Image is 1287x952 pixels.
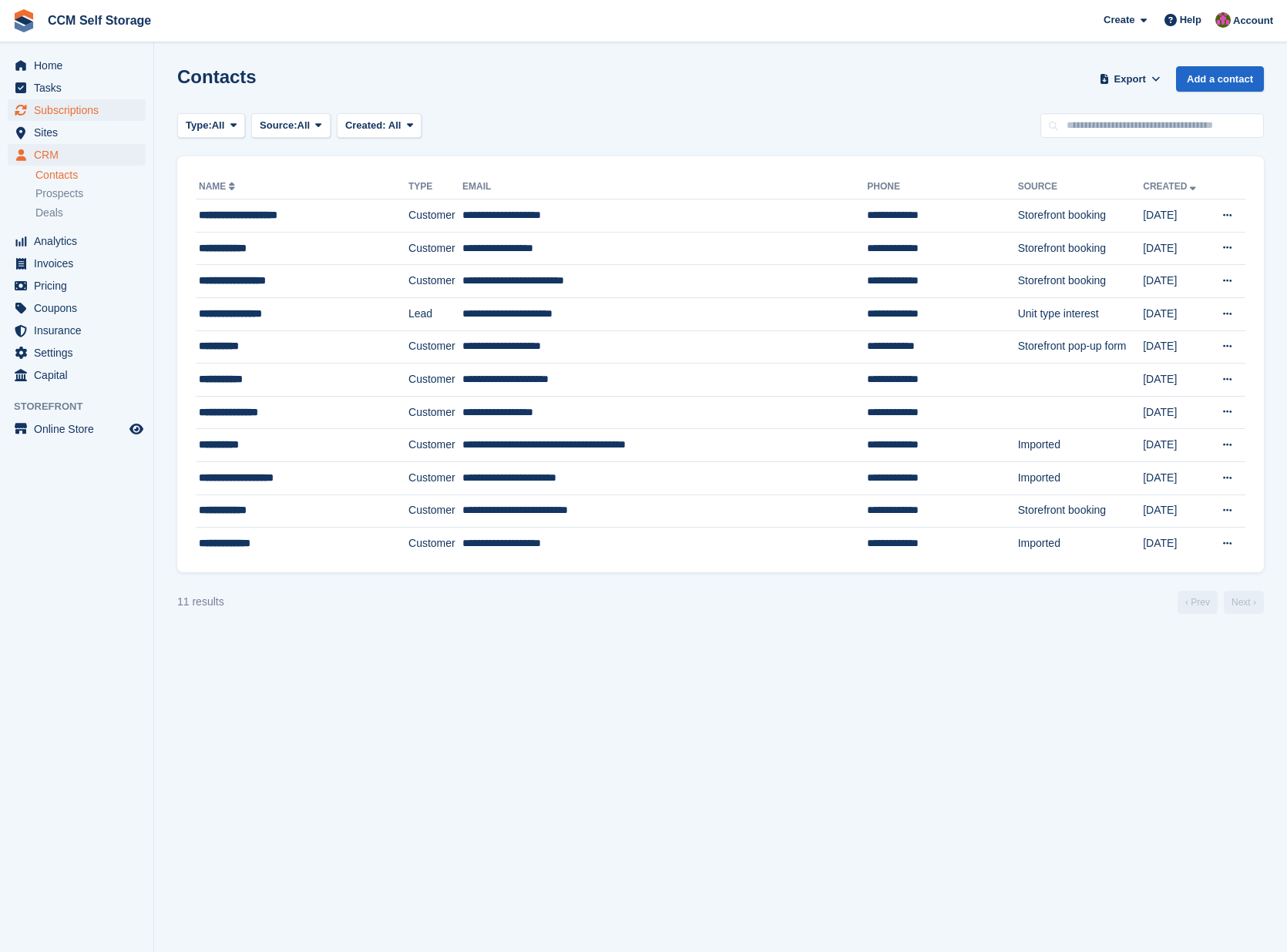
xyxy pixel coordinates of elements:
[14,399,153,414] span: Storefront
[1224,591,1264,614] a: Next
[8,253,146,274] a: menu
[1176,66,1264,92] a: Add a contact
[1018,494,1144,528] td: Storefront booking
[1143,528,1208,560] td: [DATE]
[462,175,867,199] th: Email
[1104,12,1134,28] span: Create
[1018,461,1144,494] td: Imported
[8,230,146,252] a: menu
[34,144,126,166] span: CRM
[8,55,146,76] a: menu
[1018,429,1144,462] td: Imported
[1096,66,1164,92] button: Export
[1178,591,1218,614] a: Previous
[408,396,462,429] td: Customer
[8,122,146,143] a: menu
[1018,175,1144,199] th: Source
[1018,297,1144,330] td: Unit type interest
[1143,181,1199,192] a: Created
[186,118,212,133] span: Type:
[408,364,462,397] td: Customer
[34,364,126,386] span: Capital
[1174,591,1267,614] nav: Page
[867,175,1017,199] th: Phone
[297,118,311,133] span: All
[8,364,146,386] a: menu
[35,186,83,201] span: Prospects
[408,199,462,233] td: Customer
[34,55,126,76] span: Home
[408,297,462,330] td: Lead
[8,342,146,364] a: menu
[1018,528,1144,560] td: Imported
[8,418,146,440] a: menu
[1180,12,1201,28] span: Help
[34,230,126,252] span: Analytics
[35,206,63,220] span: Deals
[212,118,225,133] span: All
[1018,199,1144,233] td: Storefront booking
[8,144,146,166] a: menu
[34,320,126,341] span: Insurance
[35,168,146,183] a: Contacts
[8,297,146,319] a: menu
[177,66,257,87] h1: Contacts
[408,175,462,199] th: Type
[1215,12,1231,28] img: Tracy St Clair
[1143,429,1208,462] td: [DATE]
[1018,232,1144,265] td: Storefront booking
[8,275,146,297] a: menu
[199,181,238,192] a: Name
[34,253,126,274] span: Invoices
[408,528,462,560] td: Customer
[1143,364,1208,397] td: [DATE]
[260,118,297,133] span: Source:
[408,232,462,265] td: Customer
[408,494,462,528] td: Customer
[34,418,126,440] span: Online Store
[1143,199,1208,233] td: [DATE]
[127,420,146,438] a: Preview store
[1143,396,1208,429] td: [DATE]
[1233,13,1273,28] span: Account
[1018,265,1144,298] td: Storefront booking
[1143,265,1208,298] td: [DATE]
[337,113,422,139] button: Created: All
[1143,494,1208,528] td: [DATE]
[8,99,146,121] a: menu
[345,119,386,131] span: Created:
[1143,297,1208,330] td: [DATE]
[1143,461,1208,494] td: [DATE]
[177,113,245,139] button: Type: All
[34,342,126,364] span: Settings
[408,429,462,462] td: Customer
[34,99,126,121] span: Subscriptions
[408,265,462,298] td: Customer
[251,113,331,139] button: Source: All
[8,77,146,99] a: menu
[408,330,462,364] td: Customer
[388,119,402,131] span: All
[34,297,126,319] span: Coupons
[35,186,146,202] a: Prospects
[1143,330,1208,364] td: [DATE]
[35,205,146,221] a: Deals
[177,594,224,610] div: 11 results
[1018,330,1144,364] td: Storefront pop-up form
[408,461,462,494] td: Customer
[34,275,126,297] span: Pricing
[1143,232,1208,265] td: [DATE]
[34,122,126,143] span: Sites
[12,9,35,32] img: stora-icon-8386f47178a22dfd0bd8f6a31ec36ba5ce8667c1dd55bd0f319d3a0aa187defe.svg
[42,8,157,33] a: CCM Self Storage
[8,320,146,341] a: menu
[34,77,126,99] span: Tasks
[1114,72,1146,87] span: Export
